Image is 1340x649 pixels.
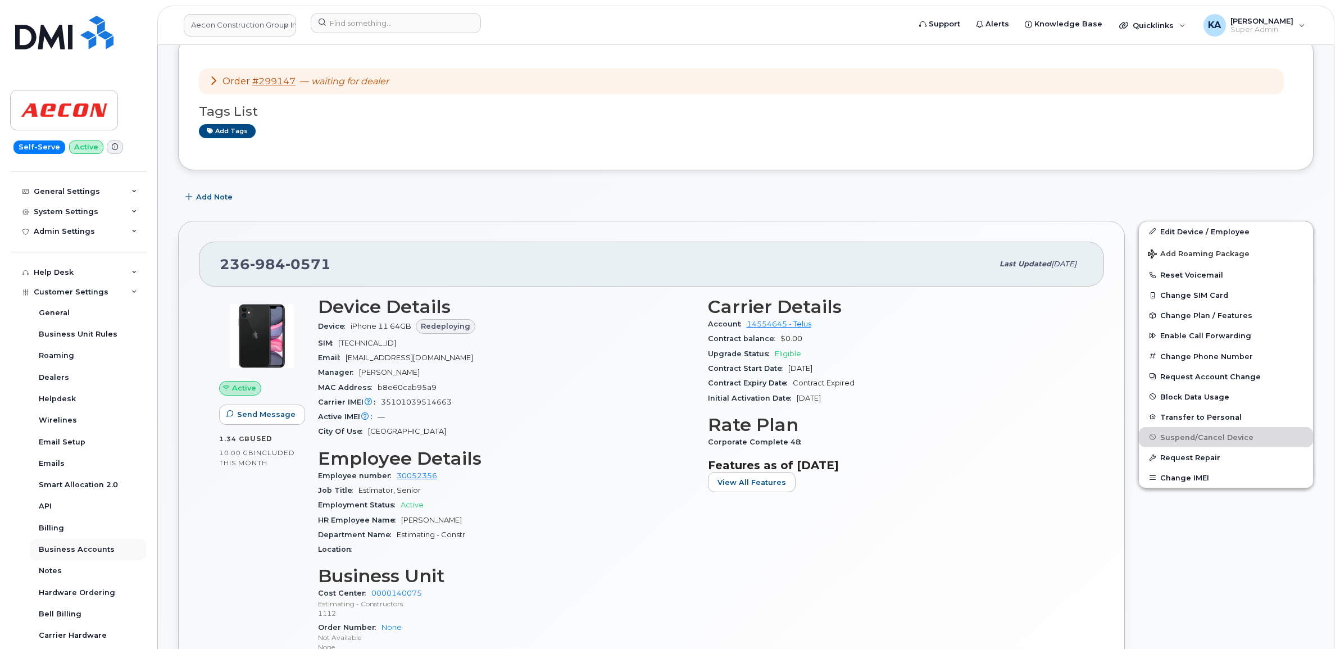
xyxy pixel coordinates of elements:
a: Add tags [199,124,256,138]
button: Change Phone Number [1139,346,1313,366]
span: View All Features [717,477,786,488]
a: 30052356 [397,471,437,480]
span: Order [222,76,250,87]
a: Knowledge Base [1017,13,1110,35]
h3: Carrier Details [708,297,1084,317]
span: Knowledge Base [1034,19,1102,30]
span: [TECHNICAL_ID] [338,339,396,347]
span: [DATE] [797,394,821,402]
span: Job Title [318,486,358,494]
a: 14554645 - Telus [747,320,811,328]
span: Add Note [196,192,233,202]
span: [GEOGRAPHIC_DATA] [368,427,446,435]
span: b8e60cab95a9 [378,383,437,392]
span: [DATE] [788,364,812,373]
span: Last updated [1000,260,1051,268]
span: Eligible [775,350,801,358]
span: [PERSON_NAME] [1230,16,1293,25]
span: Account [708,320,747,328]
span: Support [929,19,960,30]
span: iPhone 11 64GB [351,322,411,330]
span: Employment Status [318,501,401,509]
span: 984 [250,256,285,273]
span: Quicklinks [1133,21,1174,30]
span: Contract Expired [793,379,855,387]
span: 10.00 GB [219,449,254,457]
span: Cost Center [318,589,371,597]
span: Upgrade Status [708,350,775,358]
span: 35101039514663 [381,398,452,406]
span: Estimating - Constr [397,530,465,539]
button: Change SIM Card [1139,285,1313,305]
button: Enable Call Forwarding [1139,325,1313,346]
span: Active [232,383,256,393]
a: Aecon Construction Group Inc [184,14,296,37]
h3: Rate Plan [708,415,1084,435]
a: #299147 [252,76,296,87]
span: Change Plan / Features [1160,311,1252,320]
em: waiting for dealer [311,76,389,87]
span: MAC Address [318,383,378,392]
h3: Tags List [199,105,1293,119]
a: None [381,623,402,632]
span: used [250,434,272,443]
span: Active IMEI [318,412,378,421]
h3: Device Details [318,297,694,317]
span: Estimator, Senior [358,486,421,494]
button: Change Plan / Features [1139,305,1313,325]
div: Karla Adams [1196,14,1313,37]
span: Redeploying [421,321,470,332]
span: Carrier IMEI [318,398,381,406]
p: Estimating - Constructors [318,599,694,609]
span: Contract balance [708,334,780,343]
span: Super Admin [1230,25,1293,34]
a: Edit Device / Employee [1139,221,1313,242]
h3: Employee Details [318,448,694,469]
span: SIM [318,339,338,347]
button: Send Message [219,405,305,425]
button: Transfer to Personal [1139,407,1313,427]
span: Manager [318,368,359,376]
button: Block Data Usage [1139,387,1313,407]
p: 1112 [318,609,694,618]
button: Suspend/Cancel Device [1139,427,1313,447]
div: Quicklinks [1111,14,1193,37]
span: 1.34 GB [219,435,250,443]
span: [PERSON_NAME] [359,368,420,376]
span: Corporate Complete 48 [708,438,807,446]
a: Support [911,13,968,35]
span: [PERSON_NAME] [401,516,462,524]
span: [DATE] [1051,260,1076,268]
span: Location [318,545,357,553]
button: View All Features [708,472,796,492]
span: Email [318,353,346,362]
button: Add Note [178,187,242,207]
span: 0571 [285,256,331,273]
h3: Business Unit [318,566,694,586]
span: Device [318,322,351,330]
span: Enable Call Forwarding [1160,332,1251,340]
input: Find something... [311,13,481,33]
span: — [378,412,385,421]
span: Initial Activation Date [708,394,797,402]
span: included this month [219,448,295,467]
span: 236 [220,256,331,273]
button: Reset Voicemail [1139,265,1313,285]
span: — [300,76,389,87]
button: Request Account Change [1139,366,1313,387]
h3: Features as of [DATE] [708,459,1084,472]
span: $0.00 [780,334,802,343]
img: iPhone_11.jpg [228,302,296,370]
span: City Of Use [318,427,368,435]
a: Alerts [968,13,1017,35]
span: HR Employee Name [318,516,401,524]
span: Contract Expiry Date [708,379,793,387]
span: KA [1208,19,1221,32]
span: Department Name [318,530,397,539]
span: Employee number [318,471,397,480]
span: [EMAIL_ADDRESS][DOMAIN_NAME] [346,353,473,362]
button: Change IMEI [1139,468,1313,488]
button: Add Roaming Package [1139,242,1313,265]
span: Add Roaming Package [1148,249,1250,260]
button: Request Repair [1139,447,1313,468]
